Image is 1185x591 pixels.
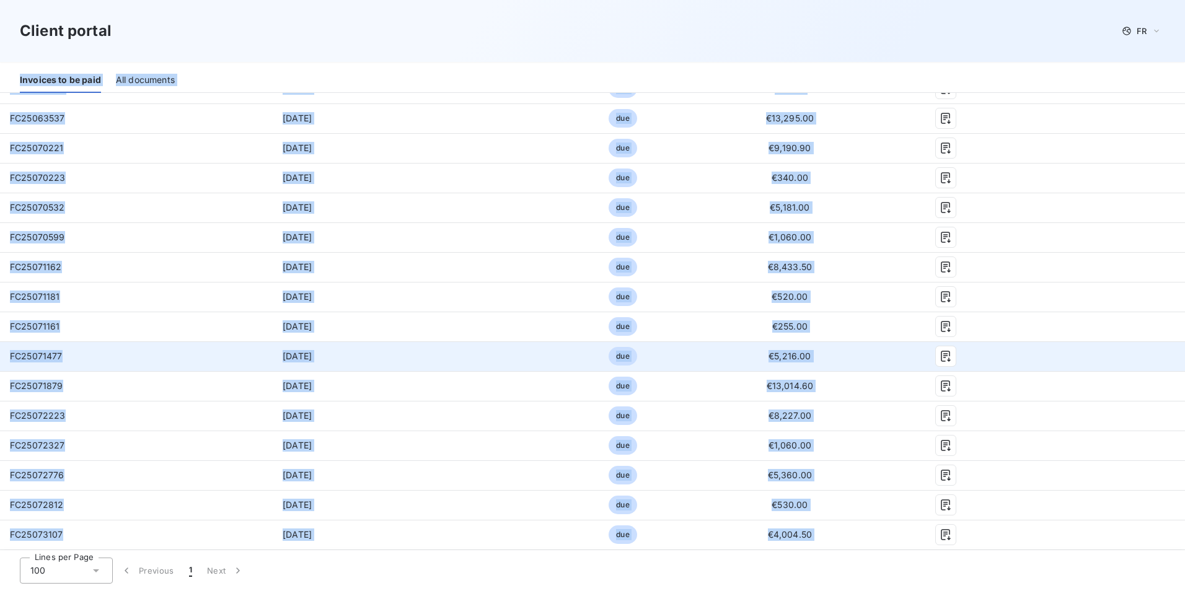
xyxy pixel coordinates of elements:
[609,169,637,187] span: due
[283,261,312,272] span: [DATE]
[10,440,65,450] span: FC25072327
[772,321,808,331] span: €255.00
[772,291,808,302] span: €520.00
[283,410,312,421] span: [DATE]
[1137,26,1147,36] span: FR
[10,351,63,361] span: FC25071477
[609,525,637,544] span: due
[609,347,637,366] span: due
[10,470,64,480] span: FC25072776
[769,410,811,421] span: €8,227.00
[768,529,812,540] span: €4,004.50
[10,291,60,302] span: FC25071181
[283,113,312,123] span: [DATE]
[609,317,637,336] span: due
[772,172,808,183] span: €340.00
[10,321,60,331] span: FC25071161
[10,232,65,242] span: FC25070599
[283,142,312,153] span: [DATE]
[283,172,312,183] span: [DATE]
[10,202,65,212] span: FC25070532
[30,564,45,577] span: 100
[10,113,65,123] span: FC25063537
[116,67,175,93] div: All documents
[609,258,637,276] span: due
[10,380,63,391] span: FC25071879
[768,470,812,480] span: €5,360.00
[609,287,637,306] span: due
[10,142,64,153] span: FC25070221
[20,20,112,42] h3: Client portal
[10,410,66,421] span: FC25072223
[609,198,637,217] span: due
[283,321,312,331] span: [DATE]
[768,261,812,272] span: €8,433.50
[769,440,811,450] span: €1,060.00
[769,232,811,242] span: €1,060.00
[609,406,637,425] span: due
[609,139,637,157] span: due
[10,261,62,272] span: FC25071162
[283,380,312,391] span: [DATE]
[767,380,814,391] span: €13,014.60
[769,142,811,153] span: €9,190.90
[772,499,808,510] span: €530.00
[609,466,637,484] span: due
[10,529,63,540] span: FC25073107
[200,558,252,584] button: Next
[10,499,64,510] span: FC25072812
[770,202,809,212] span: €5,181.00
[283,232,312,242] span: [DATE]
[20,67,101,93] div: Invoices to be paid
[113,558,182,584] button: Previous
[189,564,192,577] span: 1
[766,113,814,123] span: €13,295.00
[609,228,637,247] span: due
[283,499,312,510] span: [DATE]
[769,351,811,361] span: €5,216.00
[283,202,312,212] span: [DATE]
[283,470,312,480] span: [DATE]
[609,496,637,514] span: due
[283,351,312,361] span: [DATE]
[609,109,637,128] span: due
[10,172,66,183] span: FC25070223
[283,440,312,450] span: [DATE]
[283,291,312,302] span: [DATE]
[609,377,637,395] span: due
[609,436,637,455] span: due
[182,558,200,584] button: 1
[283,529,312,540] span: [DATE]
